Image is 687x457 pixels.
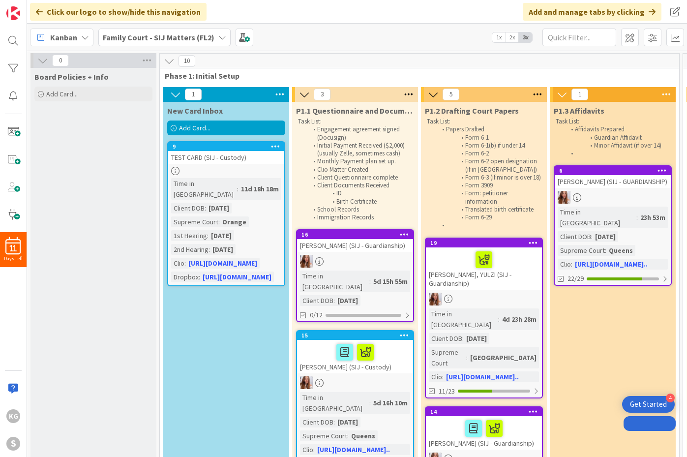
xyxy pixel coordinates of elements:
[462,333,464,344] span: :
[571,89,588,100] span: 1
[103,32,214,42] b: Family Court - SIJ Matters (FL2)
[426,416,542,450] div: [PERSON_NAME] (SIJ - Guardianship)
[559,167,671,174] div: 6
[638,212,668,223] div: 23h 53m
[171,203,205,213] div: Client DOB
[168,151,284,164] div: TEST CARD (SIJ - Custody)
[297,340,413,373] div: [PERSON_NAME] (SIJ - Custody)
[6,437,20,451] div: S
[575,260,648,269] a: [URL][DOMAIN_NAME]..
[297,239,413,252] div: [PERSON_NAME] (SIJ - Guardianship)
[308,157,413,165] li: Monthly Payment plan set up.
[566,125,670,133] li: Affidavits Prepared
[203,273,271,281] a: [URL][DOMAIN_NAME]
[371,276,410,287] div: 5d 15h 55m
[167,141,285,286] a: 9TEST CARD (SIJ - Custody)Time in [GEOGRAPHIC_DATA]:11d 18h 18mClient DOB:[DATE]Supreme Court:Ora...
[207,230,209,241] span: :
[317,445,390,454] a: [URL][DOMAIN_NAME]..
[46,90,78,98] span: Add Card...
[426,407,542,450] div: 14[PERSON_NAME] (SIJ - Guardianship)
[636,212,638,223] span: :
[333,295,335,306] span: :
[335,295,360,306] div: [DATE]
[437,174,541,182] li: Form 6-3 (if minor is over 18)
[185,89,202,100] span: 1
[300,392,369,414] div: Time in [GEOGRAPHIC_DATA]
[606,245,635,256] div: Queens
[237,183,239,194] span: :
[439,386,455,396] span: 11/23
[296,106,414,116] span: P1.1 Questionnaire and Documents
[555,175,671,188] div: [PERSON_NAME] (SIJ - GUARDIANSHIP)
[426,293,542,305] div: AR
[426,239,542,247] div: 19
[206,203,232,213] div: [DATE]
[171,258,184,269] div: Clio
[239,183,281,194] div: 11d 18h 18m
[666,394,675,402] div: 4
[429,371,442,382] div: Clio
[558,191,570,204] img: AR
[437,189,541,206] li: Form: petitioner information
[437,150,541,157] li: Form 6-2
[308,213,413,221] li: Immigration Records
[443,89,459,100] span: 5
[347,430,349,441] span: :
[313,444,315,455] span: :
[429,293,442,305] img: AR
[308,189,413,197] li: ID
[426,239,542,290] div: 19[PERSON_NAME], YULZI (SIJ - Guardianship)
[50,31,77,43] span: Kanban
[571,259,572,270] span: :
[558,259,571,270] div: Clio
[492,32,506,42] span: 1x
[542,29,616,46] input: Quick Filter...
[558,245,605,256] div: Supreme Court
[437,157,541,174] li: Form 6-2 open designation (if in [GEOGRAPHIC_DATA])
[555,166,671,188] div: 6[PERSON_NAME] (SIJ - GUARDIANSHIP)
[427,118,541,125] p: Task List:
[165,71,667,81] span: Phase 1: Initial Setup
[52,55,69,66] span: 0
[314,89,330,100] span: 3
[555,166,671,175] div: 6
[209,244,210,255] span: :
[333,417,335,427] span: :
[566,134,670,142] li: Guardian Affidavit
[593,231,618,242] div: [DATE]
[300,271,369,292] div: Time in [GEOGRAPHIC_DATA]
[297,331,413,340] div: 15
[296,229,414,322] a: 16[PERSON_NAME] (SIJ - Guardianship)ARTime in [GEOGRAPHIC_DATA]:5d 15h 55mClient DOB:[DATE]0/12
[429,347,466,368] div: Supreme Court
[300,376,313,389] img: AR
[297,255,413,268] div: AR
[308,182,413,189] li: Client Documents Received
[464,333,489,344] div: [DATE]
[220,216,249,227] div: Orange
[300,255,313,268] img: AR
[184,258,186,269] span: :
[300,295,333,306] div: Client DOB
[369,397,371,408] span: :
[425,238,543,398] a: 19[PERSON_NAME], YULZI (SIJ - Guardianship)ARTime in [GEOGRAPHIC_DATA]:4d 23h 28mClient DOB:[DATE...
[566,142,670,150] li: Minor Affidavit (if over 14)
[437,125,541,133] li: Papers Drafted
[34,72,109,82] span: Board Policies + Info
[168,142,284,164] div: 9TEST CARD (SIJ - Custody)
[301,231,413,238] div: 16
[500,314,539,325] div: 4d 23h 28m
[30,3,207,21] div: Click our logo to show/hide this navigation
[10,245,17,252] span: 11
[556,118,670,125] p: Task List:
[308,142,413,158] li: Initial Payment Received ($2,000) (usually Zelle, sometimes cash)
[437,206,541,213] li: Translated birth certificate
[466,352,468,363] span: :
[173,143,284,150] div: 9
[430,240,542,246] div: 19
[429,333,462,344] div: Client DOB
[179,55,195,67] span: 10
[555,191,671,204] div: AR
[6,409,20,423] div: KG
[523,3,661,21] div: Add and manage tabs by clicking
[622,396,675,413] div: Open Get Started checklist, remaining modules: 4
